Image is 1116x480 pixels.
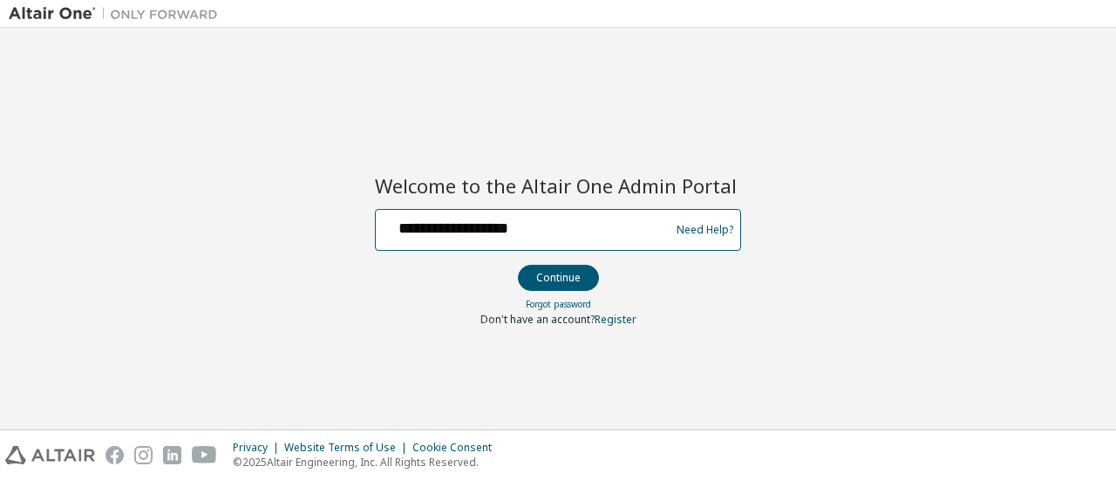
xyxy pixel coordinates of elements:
[284,441,412,455] div: Website Terms of Use
[9,5,227,23] img: Altair One
[412,441,502,455] div: Cookie Consent
[163,446,181,464] img: linkedin.svg
[677,229,733,230] a: Need Help?
[526,298,591,310] a: Forgot password
[233,441,284,455] div: Privacy
[375,173,741,198] h2: Welcome to the Altair One Admin Portal
[5,446,95,464] img: altair_logo.svg
[192,446,217,464] img: youtube.svg
[480,312,595,327] span: Don't have an account?
[518,265,599,291] button: Continue
[595,312,636,327] a: Register
[233,455,502,470] p: © 2025 Altair Engineering, Inc. All Rights Reserved.
[105,446,124,464] img: facebook.svg
[134,446,153,464] img: instagram.svg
